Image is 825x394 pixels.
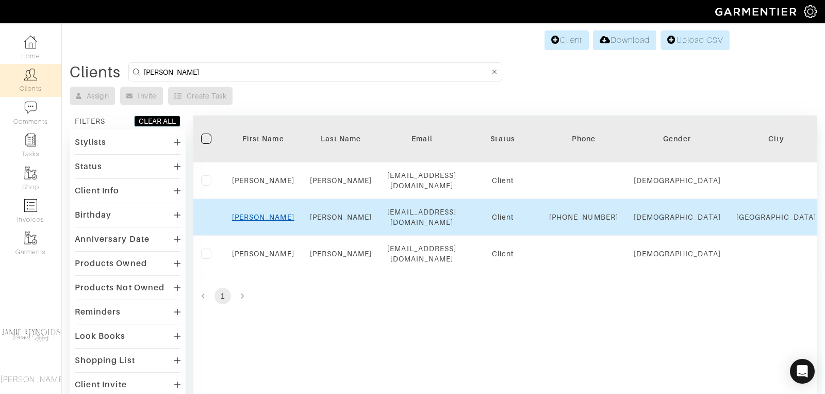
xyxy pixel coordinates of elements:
[472,212,534,222] div: Client
[24,101,37,114] img: comment-icon-a0a6a9ef722e966f86d9cbdc48e553b5cf19dbc54f86b18d962a5391bc8f6eb6.png
[75,234,150,244] div: Anniversary Date
[75,283,164,293] div: Products Not Owned
[24,232,37,244] img: garments-icon-b7da505a4dc4fd61783c78ac3ca0ef83fa9d6f193b1c9dc38574b1d14d53ca28.png
[710,3,804,21] img: garmentier-logo-header-white-b43fb05a5012e4ada735d5af1a66efaba907eab6374d6393d1fbf88cb4ef424d.png
[310,213,372,221] a: [PERSON_NAME]
[75,258,147,269] div: Products Owned
[387,207,456,227] div: [EMAIL_ADDRESS][DOMAIN_NAME]
[75,137,106,147] div: Stylists
[134,116,180,127] button: CLEAR ALL
[549,212,618,222] div: [PHONE_NUMBER]
[75,161,102,172] div: Status
[387,134,456,144] div: Email
[544,30,589,50] a: Client
[626,116,729,162] th: Toggle SortBy
[804,5,817,18] img: gear-icon-white-bd11855cb880d31180b6d7d6211b90ccbf57a29d726f0c71d8c61bd08dd39cc2.png
[232,176,294,185] a: [PERSON_NAME]
[139,116,176,126] div: CLEAR ALL
[387,243,456,264] div: [EMAIL_ADDRESS][DOMAIN_NAME]
[75,186,120,196] div: Client Info
[634,134,721,144] div: Gender
[70,67,121,77] div: Clients
[75,355,135,366] div: Shopping List
[232,134,294,144] div: First Name
[790,359,815,384] div: Open Intercom Messenger
[634,249,721,259] div: [DEMOGRAPHIC_DATA]
[549,134,618,144] div: Phone
[634,175,721,186] div: [DEMOGRAPHIC_DATA]
[736,212,817,222] div: [GEOGRAPHIC_DATA]
[736,134,817,144] div: City
[75,116,105,126] div: FILTERS
[472,249,534,259] div: Client
[232,250,294,258] a: [PERSON_NAME]
[144,65,489,78] input: Search by name, email, phone, city, or state
[193,288,817,304] nav: pagination navigation
[310,176,372,185] a: [PERSON_NAME]
[310,134,372,144] div: Last Name
[302,116,380,162] th: Toggle SortBy
[472,134,534,144] div: Status
[75,380,127,390] div: Client Invite
[24,167,37,179] img: garments-icon-b7da505a4dc4fd61783c78ac3ca0ef83fa9d6f193b1c9dc38574b1d14d53ca28.png
[24,68,37,81] img: clients-icon-6bae9207a08558b7cb47a8932f037763ab4055f8c8b6bfacd5dc20c3e0201464.png
[75,331,126,341] div: Look Books
[24,134,37,146] img: reminder-icon-8004d30b9f0a5d33ae49ab947aed9ed385cf756f9e5892f1edd6e32f2345188e.png
[387,170,456,191] div: [EMAIL_ADDRESS][DOMAIN_NAME]
[224,116,302,162] th: Toggle SortBy
[24,199,37,212] img: orders-icon-0abe47150d42831381b5fb84f609e132dff9fe21cb692f30cb5eec754e2cba89.png
[310,250,372,258] a: [PERSON_NAME]
[464,116,541,162] th: Toggle SortBy
[75,210,111,220] div: Birthday
[75,307,121,317] div: Reminders
[593,30,656,50] a: Download
[472,175,534,186] div: Client
[214,288,231,304] button: page 1
[661,30,730,50] a: Upload CSV
[24,36,37,48] img: dashboard-icon-dbcd8f5a0b271acd01030246c82b418ddd0df26cd7fceb0bd07c9910d44c42f6.png
[232,213,294,221] a: [PERSON_NAME]
[634,212,721,222] div: [DEMOGRAPHIC_DATA]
